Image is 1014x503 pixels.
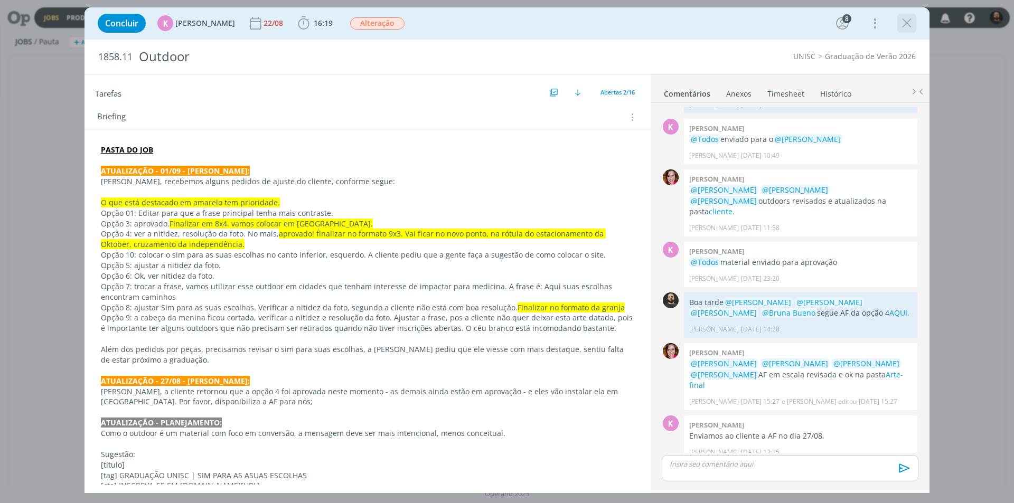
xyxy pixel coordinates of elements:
p: Opção 7: trocar a frase, vamos utilizar esse outdoor em cidades que tenham interesse de impactar ... [101,281,634,302]
p: AF em escala revisada e ok na pasta [689,358,912,391]
p: [tag] GRADUAÇÃO UNISC | SIM PARA AS ASUAS ESCOLHAS [101,470,634,481]
p: Sugestão: [101,449,634,460]
p: [PERSON_NAME], recebemos alguns pedidos de ajuste do cliente, conforme segue: [101,176,634,187]
p: Opção 5: ajustar a nitidez da foto. [101,260,634,271]
strong: ATUALIZAÇÃO - 01/09 - [PERSON_NAME]: [101,166,250,176]
button: Concluir [98,14,146,33]
a: Graduação de Verão 2026 [825,51,916,61]
span: Finalizar no formato da granja [518,302,625,312]
p: [título] [101,460,634,470]
span: @[PERSON_NAME] [775,134,841,144]
span: @[PERSON_NAME] [691,196,757,206]
a: cliente [709,206,733,216]
img: B [663,169,679,185]
span: [PERSON_NAME] [175,20,235,27]
p: [PERSON_NAME] [689,397,739,406]
a: Comentários [663,84,711,99]
p: Além dos pedidos por peças, precisamos revisar o sim para suas escolhas, a [PERSON_NAME] pediu qu... [101,344,634,365]
span: [DATE] 15:27 [859,397,897,406]
div: Anexos [726,89,752,99]
a: PASTA DO JOB [101,145,153,155]
b: [PERSON_NAME] [689,348,744,357]
button: 16:19 [295,15,335,32]
span: @[PERSON_NAME] [691,308,757,318]
span: e [PERSON_NAME] editou [782,397,857,406]
span: @Todos [691,257,719,267]
a: Histórico [820,84,852,99]
span: @[PERSON_NAME] [725,297,791,307]
a: AQUI. [889,308,909,318]
a: UNISC [793,51,815,61]
span: @[PERSON_NAME] [691,358,757,368]
p: Opção 4: ver a nitidez, resolução da foto. No mais, [101,229,634,250]
div: 22/08 [264,20,285,27]
p: Enviamos ao cliente a AF no dia 27/08, [689,431,912,441]
p: [PERSON_NAME], a cliente retornou que a opção 4 foi aprovada neste momento - as demais ainda estã... [101,386,634,407]
span: [DATE] 13:25 [741,448,780,457]
button: Alteração [350,17,405,30]
div: dialog [84,7,929,493]
p: [PERSON_NAME] [689,274,739,283]
span: aprovado! finalizar no formato 9x3. Vai ficar no novo ponto, na rótula do estacionamento da Oktob... [101,229,606,249]
button: 8 [834,15,851,32]
strong: ATUALIZAÇÃO - PLANEJAMENTO: [101,417,222,428]
b: [PERSON_NAME] [689,246,744,256]
span: [DATE] 11:58 [741,223,780,233]
span: Alteração [350,17,405,30]
span: @[PERSON_NAME] [762,185,828,195]
p: [PERSON_NAME] [689,325,739,334]
p: Opção 3: aprovado. [101,219,634,229]
p: Opção 8: ajustar Sim para as suas escolhas. Verificar a nitidez da foto, segundo a cliente não es... [101,302,634,313]
b: [PERSON_NAME] [689,124,744,133]
span: [DATE] 10:49 [741,151,780,160]
span: @[PERSON_NAME] [762,358,828,368]
img: B [663,343,679,359]
div: K [663,242,679,258]
img: arrow-down.svg [575,89,581,96]
p: material enviado para aprovação [689,257,912,268]
p: Opção 9: a cabeça da menina ficou cortada, verificar a nitidez e resolução da foto. Ajustar a fra... [101,312,634,334]
img: P [663,292,679,308]
button: K[PERSON_NAME] [157,15,235,31]
span: @[PERSON_NAME] [691,185,757,195]
span: @Todos [691,134,719,144]
strong: ATUALIZAÇÃO - 27/08 - [PERSON_NAME]: [101,376,250,386]
p: [cta] INSCREVA-SE EM [DOMAIN_NAME][URL] [101,480,634,491]
p: Boa tarde segue AF da opção 4 [689,297,912,319]
div: 8 [842,14,851,23]
b: [PERSON_NAME] [689,420,744,430]
p: Opção 01: Editar para que a frase principal tenha mais contraste. [101,208,634,219]
div: K [663,119,679,135]
p: outdoors revisados e atualizados na pasta . [689,185,912,217]
span: O que está destacado em amarelo tem prioridade. [101,197,280,207]
span: [DATE] 15:27 [741,397,780,406]
span: Tarefas [95,86,121,99]
span: [DATE] 23:20 [741,274,780,283]
p: enviado para o [689,134,912,145]
div: Outdoor [135,44,571,70]
p: [PERSON_NAME] [689,151,739,160]
a: Timesheet [767,84,805,99]
span: Briefing [97,110,126,124]
b: [PERSON_NAME] [689,174,744,184]
span: Finalizar em 8x4. vamos colocar em [GEOGRAPHIC_DATA]. [170,219,373,229]
div: K [157,15,173,31]
span: @Bruna Bueno [762,308,815,318]
span: [DATE] 14:28 [741,325,780,334]
span: 1858.11 [98,51,133,63]
p: Opção 6: Ok, ver nitidez da foto. [101,271,634,281]
span: Concluir [105,19,138,27]
span: 16:19 [314,18,333,28]
span: @[PERSON_NAME] [796,297,862,307]
span: @[PERSON_NAME] [691,369,757,379]
p: [PERSON_NAME] [689,448,739,457]
span: @[PERSON_NAME] [833,358,899,368]
a: Arte-final [689,369,903,390]
p: Opção 10: colocar o sim para as suas escolhas no canto inferior, esquerdo. A cliente pediu que a ... [101,250,634,260]
p: [PERSON_NAME] [689,223,739,233]
p: Como o outdoor é um material com foco em conversão, a mensagem deve ser mais intencional, menos c... [101,428,634,439]
span: Abertas 2/16 [600,88,635,96]
div: K [663,415,679,431]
